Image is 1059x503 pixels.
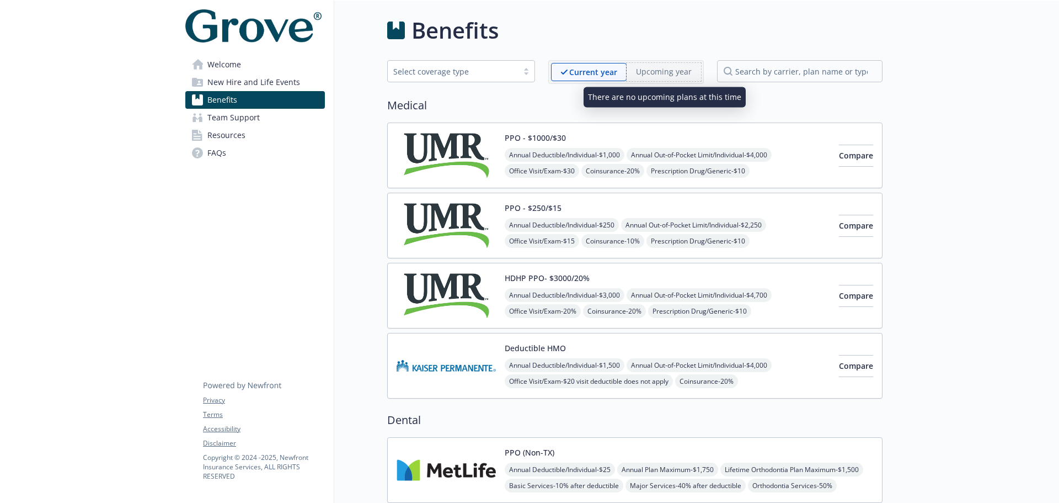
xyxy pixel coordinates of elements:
[505,202,561,214] button: PPO - $250/$15
[397,447,496,494] img: Metlife Inc carrier logo
[185,56,325,73] a: Welcome
[617,463,718,476] span: Annual Plan Maximum - $1,750
[839,285,873,307] button: Compare
[203,395,324,405] a: Privacy
[505,218,619,232] span: Annual Deductible/Individual - $250
[583,304,646,318] span: Coinsurance - 20%
[207,91,237,109] span: Benefits
[387,412,882,428] h2: Dental
[203,424,324,434] a: Accessibility
[839,290,873,301] span: Compare
[505,374,673,388] span: Office Visit/Exam - $20 visit deductible does not apply
[720,463,863,476] span: Lifetime Orthodontia Plan Maximum - $1,500
[505,304,581,318] span: Office Visit/Exam - 20%
[581,234,644,248] span: Coinsurance - 10%
[387,97,882,114] h2: Medical
[397,342,496,389] img: Kaiser Permanente Insurance Company carrier logo
[625,479,746,493] span: Major Services - 40% after deductible
[505,358,624,372] span: Annual Deductible/Individual - $1,500
[185,126,325,144] a: Resources
[646,164,750,178] span: Prescription Drug/Generic - $10
[839,150,873,161] span: Compare
[748,479,837,493] span: Orthodontia Services - 50%
[207,144,226,162] span: FAQs
[185,73,325,91] a: New Hire and Life Events
[203,453,324,481] p: Copyright © 2024 - 2025 , Newfront Insurance Services, ALL RIGHTS RESERVED
[505,132,566,144] button: PPO - $1000/$30
[185,109,325,126] a: Team Support
[646,234,750,248] span: Prescription Drug/Generic - $10
[505,164,579,178] span: Office Visit/Exam - $30
[627,148,772,162] span: Annual Out-of-Pocket Limit/Individual - $4,000
[203,410,324,420] a: Terms
[505,288,624,302] span: Annual Deductible/Individual - $3,000
[397,202,496,249] img: UMR carrier logo
[505,463,615,476] span: Annual Deductible/Individual - $25
[505,447,554,458] button: PPO (Non-TX)
[675,374,738,388] span: Coinsurance - 20%
[636,66,692,77] p: Upcoming year
[397,132,496,179] img: UMR carrier logo
[839,215,873,237] button: Compare
[505,342,566,354] button: Deductible HMO
[397,272,496,319] img: UMR carrier logo
[505,148,624,162] span: Annual Deductible/Individual - $1,000
[648,304,751,318] span: Prescription Drug/Generic - $10
[207,56,241,73] span: Welcome
[627,358,772,372] span: Annual Out-of-Pocket Limit/Individual - $4,000
[207,126,245,144] span: Resources
[717,60,882,82] input: search by carrier, plan name or type
[627,288,772,302] span: Annual Out-of-Pocket Limit/Individual - $4,700
[581,164,644,178] span: Coinsurance - 20%
[839,361,873,371] span: Compare
[185,91,325,109] a: Benefits
[185,144,325,162] a: FAQs
[839,145,873,167] button: Compare
[621,218,766,232] span: Annual Out-of-Pocket Limit/Individual - $2,250
[203,438,324,448] a: Disclaimer
[627,63,701,81] span: Upcoming year
[505,234,579,248] span: Office Visit/Exam - $15
[505,272,590,284] button: HDHP PPO- $3000/20%
[207,73,300,91] span: New Hire and Life Events
[569,66,617,78] p: Current year
[505,479,623,493] span: Basic Services - 10% after deductible
[839,220,873,231] span: Compare
[839,355,873,377] button: Compare
[393,66,512,77] div: Select coverage type
[411,14,499,47] h1: Benefits
[207,109,260,126] span: Team Support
